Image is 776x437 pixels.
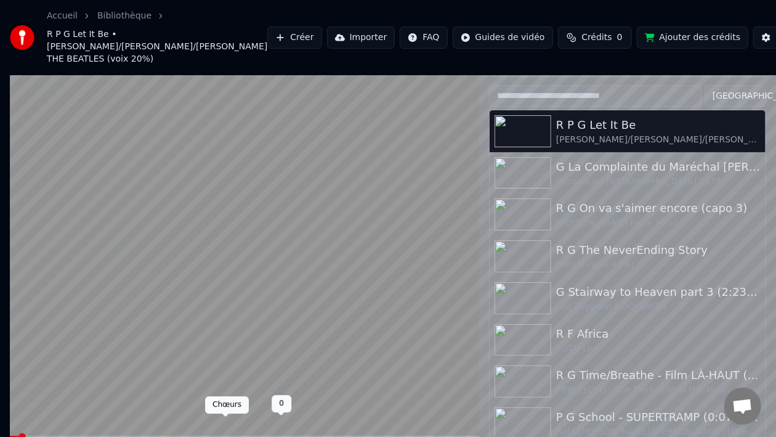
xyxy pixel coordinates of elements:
nav: breadcrumb [47,10,267,65]
span: 0 [617,31,623,44]
button: FAQ [400,27,447,49]
div: G La Complainte du Maréchal [PERSON_NAME] [556,158,761,176]
button: Guides de vidéo [453,27,553,49]
a: Ouvrir le chat [724,388,761,425]
button: Ajouter des crédits [637,27,749,49]
button: Importer [327,27,395,49]
button: Crédits0 [558,27,632,49]
div: P G School - SUPERTRAMP (0:07 -5%) [556,409,761,426]
div: PINK FLOYD - The Dark Side of the Moon [556,384,761,396]
div: 0 [272,395,291,412]
div: Led Zeppelin ROCKSMITH [556,301,761,313]
div: R G Time/Breathe - Film LÀ-HAUT (UP Pixar Disney) 0:21 - [PERSON_NAME] & [PERSON_NAME] story [556,367,761,384]
a: Accueil [47,10,78,22]
div: [PERSON_NAME]/[PERSON_NAME]/[PERSON_NAME] THE BEATLES (voix 20%) [556,134,761,146]
img: youka [10,25,34,50]
span: Crédits [581,31,612,44]
div: R G On va s'aimer encore (capo 3) [556,200,761,217]
div: R P G Let It Be [556,116,761,134]
div: [PERSON_NAME] (voix 30%) [556,217,761,229]
div: Garolou au [GEOGRAPHIC_DATA] 1978 [556,176,761,188]
div: G Stairway to Heaven part 3 (2:23 - 5:44) -8% [556,284,761,301]
a: Bibliothèque [97,10,152,22]
div: Chœurs [205,396,249,414]
div: R G The NeverEnding Story [556,242,761,259]
div: Limahl (voix 40%) [556,259,761,271]
div: TOTO Live [556,343,761,355]
div: R F Africa [556,325,761,343]
span: R P G Let It Be • [PERSON_NAME]/[PERSON_NAME]/[PERSON_NAME] THE BEATLES (voix 20%) [47,28,267,65]
button: Créer [267,27,321,49]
